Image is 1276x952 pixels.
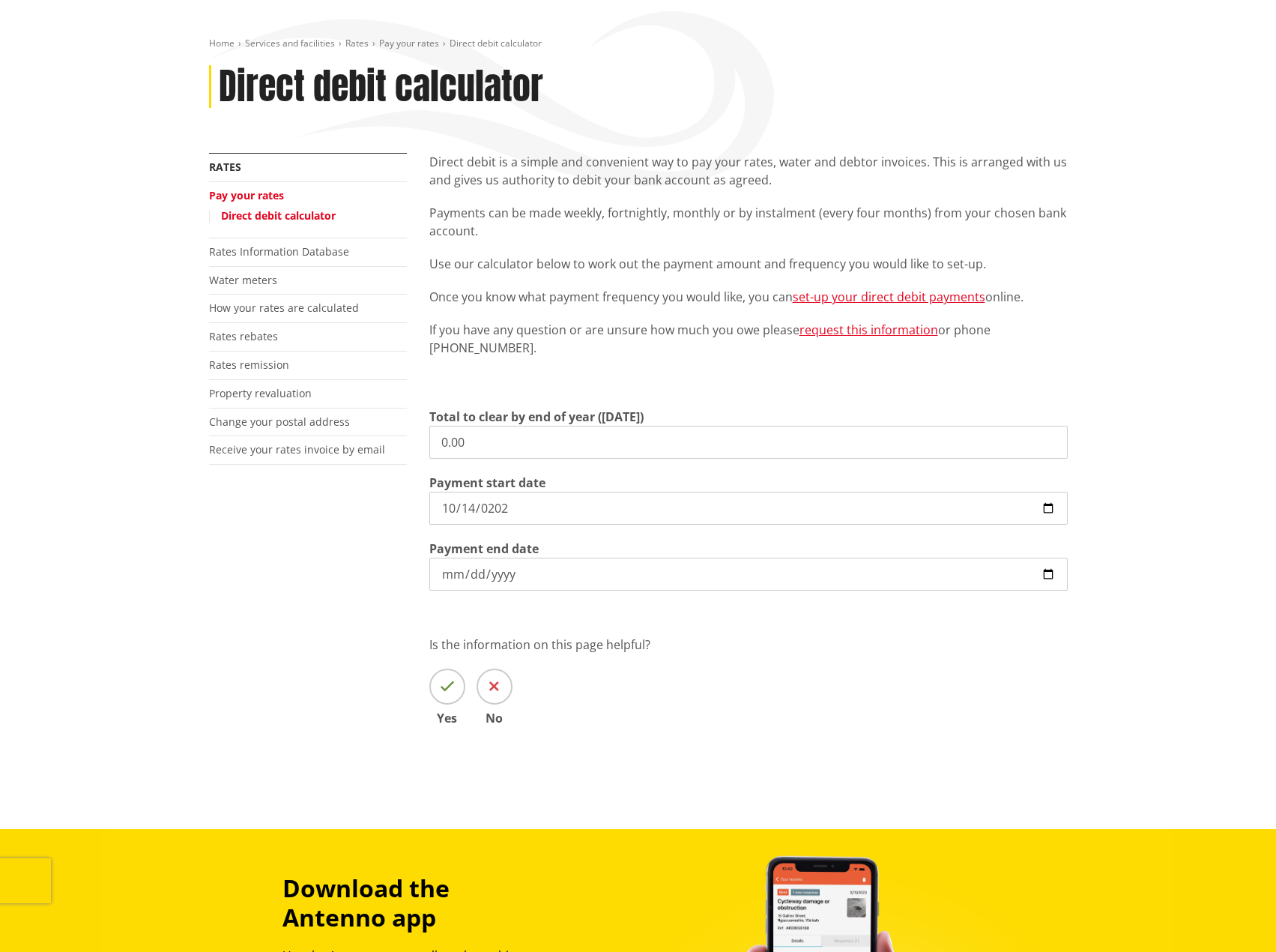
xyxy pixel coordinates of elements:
span: Direct debit calculator [450,37,542,49]
a: Rates [345,37,369,49]
a: Receive your rates invoice by email [209,442,385,457]
a: Rates rebates [209,329,278,343]
a: Property revaluation [209,386,312,400]
h3: Download the Antenno app [282,874,554,932]
label: Total to clear by end of year ([DATE]) [429,408,644,426]
p: If you have any question or are unsure how much you owe please or phone [PHONE_NUMBER]. [429,321,1068,357]
a: Rates Information Database [209,244,349,259]
h1: Direct debit calculator [219,65,543,109]
p: Once you know what payment frequency you would like, you can online. [429,288,1068,306]
p: Use our calculator below to work out the payment amount and frequency you would like to set-up. [429,255,1068,273]
a: Direct debit calculator [221,208,336,223]
a: Home [209,37,235,49]
p: Is the information on this page helpful? [429,636,1068,654]
a: Rates remission [209,358,289,372]
a: Services and facilities [245,37,335,49]
a: Pay your rates [379,37,439,49]
a: Change your postal address [209,415,350,429]
span: No [477,712,512,724]
a: Rates [209,160,241,174]
label: Payment end date [429,540,539,558]
p: Payments can be made weekly, fortnightly, monthly or by instalment (every four months) from your ... [429,204,1068,240]
a: Water meters [209,273,277,287]
span: Yes [429,712,465,724]
a: Pay your rates [209,188,284,202]
nav: breadcrumb [209,37,1068,50]
a: set-up your direct debit payments [793,289,985,305]
label: Payment start date [429,474,545,492]
iframe: Messenger Launcher [1207,889,1261,943]
a: How your rates are calculated [209,301,359,315]
p: Direct debit is a simple and convenient way to pay your rates, water and debtor invoices. This is... [429,153,1068,189]
a: request this information [799,322,938,338]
